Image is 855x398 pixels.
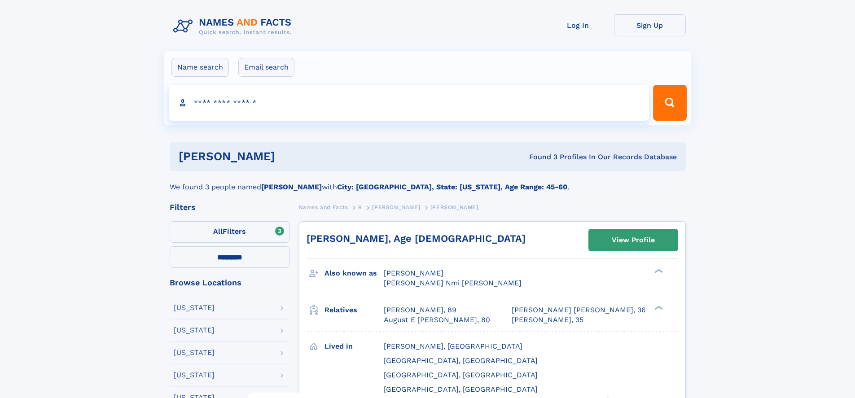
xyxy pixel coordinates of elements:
[384,371,538,379] span: [GEOGRAPHIC_DATA], [GEOGRAPHIC_DATA]
[384,356,538,365] span: [GEOGRAPHIC_DATA], [GEOGRAPHIC_DATA]
[653,85,686,121] button: Search Button
[213,227,223,236] span: All
[384,315,490,325] a: August E [PERSON_NAME], 80
[174,349,215,356] div: [US_STATE]
[614,14,686,36] a: Sign Up
[653,305,663,311] div: ❯
[589,229,678,251] a: View Profile
[384,342,522,350] span: [PERSON_NAME], [GEOGRAPHIC_DATA]
[612,230,655,250] div: View Profile
[384,305,456,315] a: [PERSON_NAME], 89
[402,152,677,162] div: Found 3 Profiles In Our Records Database
[174,327,215,334] div: [US_STATE]
[170,221,290,243] label: Filters
[170,171,686,192] div: We found 3 people named with .
[512,305,646,315] a: [PERSON_NAME] [PERSON_NAME], 36
[174,372,215,379] div: [US_STATE]
[358,204,362,210] span: R
[512,315,583,325] a: [PERSON_NAME], 35
[324,302,384,318] h3: Relatives
[261,183,322,191] b: [PERSON_NAME]
[170,14,299,39] img: Logo Names and Facts
[372,204,420,210] span: [PERSON_NAME]
[171,58,229,77] label: Name search
[358,201,362,213] a: R
[337,183,567,191] b: City: [GEOGRAPHIC_DATA], State: [US_STATE], Age Range: 45-60
[238,58,294,77] label: Email search
[324,266,384,281] h3: Also known as
[324,339,384,354] h3: Lived in
[430,204,478,210] span: [PERSON_NAME]
[384,269,443,277] span: [PERSON_NAME]
[307,233,526,244] a: [PERSON_NAME], Age [DEMOGRAPHIC_DATA]
[653,268,663,274] div: ❯
[384,385,538,394] span: [GEOGRAPHIC_DATA], [GEOGRAPHIC_DATA]
[179,151,402,162] h1: [PERSON_NAME]
[169,85,649,121] input: search input
[372,201,420,213] a: [PERSON_NAME]
[174,304,215,311] div: [US_STATE]
[542,14,614,36] a: Log In
[170,279,290,287] div: Browse Locations
[299,201,348,213] a: Names and Facts
[170,203,290,211] div: Filters
[384,279,522,287] span: [PERSON_NAME] Nmi [PERSON_NAME]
